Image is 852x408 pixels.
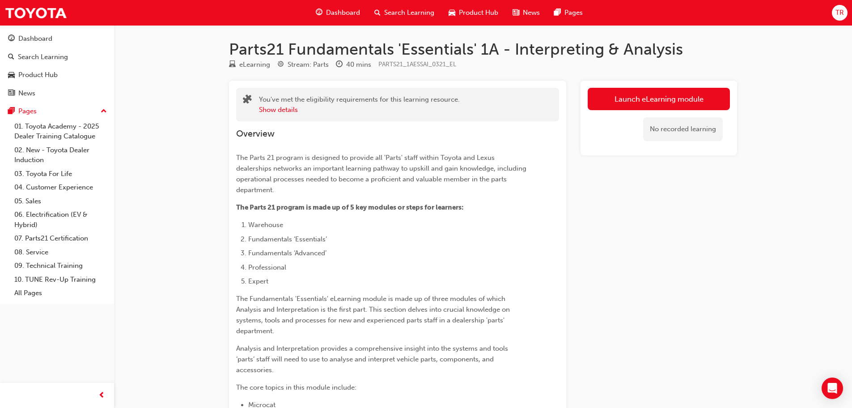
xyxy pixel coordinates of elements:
[236,129,275,139] span: Overview
[449,7,455,18] span: car-icon
[229,59,270,70] div: Type
[101,106,107,117] span: up-icon
[554,7,561,18] span: pages-icon
[4,49,110,65] a: Search Learning
[277,59,329,70] div: Stream
[832,5,848,21] button: TR
[259,94,460,115] div: You've met the eligibility requirements for this learning resource.
[248,263,286,271] span: Professional
[288,60,329,70] div: Stream: Parts
[822,378,843,399] div: Open Intercom Messenger
[18,52,68,62] div: Search Learning
[374,7,381,18] span: search-icon
[8,90,15,98] span: news-icon
[229,61,236,69] span: learningResourceType_ELEARNING-icon
[11,245,110,259] a: 08. Service
[11,208,110,232] a: 06. Electrification (EV & Hybrid)
[459,8,498,18] span: Product Hub
[8,71,15,79] span: car-icon
[513,7,519,18] span: news-icon
[564,8,583,18] span: Pages
[11,273,110,287] a: 10. TUNE Rev-Up Training
[18,70,58,80] div: Product Hub
[11,232,110,245] a: 07. Parts21 Certification
[4,103,110,120] button: Pages
[11,167,110,181] a: 03. Toyota For Life
[8,35,15,43] span: guage-icon
[11,143,110,167] a: 02. New - Toyota Dealer Induction
[236,383,356,391] span: The core topics in this module include:
[4,29,110,103] button: DashboardSearch LearningProduct HubNews
[18,34,52,44] div: Dashboard
[236,344,510,374] span: Analysis and Interpretation provides a comprehensive insight into the systems and tools ‘parts’ s...
[4,3,67,23] img: Trak
[18,88,35,99] div: News
[11,286,110,300] a: All Pages
[367,4,441,22] a: search-iconSearch Learning
[277,61,284,69] span: target-icon
[239,60,270,70] div: eLearning
[236,154,528,194] span: The Parts 21 program is designed to provide all 'Parts' staff within Toyota and Lexus dealerships...
[384,8,434,18] span: Search Learning
[378,60,456,68] span: Learning resource code
[98,390,105,401] span: prev-icon
[588,88,730,110] a: Launch eLearning module
[11,259,110,273] a: 09. Technical Training
[316,7,322,18] span: guage-icon
[4,67,110,83] a: Product Hub
[236,203,464,211] span: The Parts 21 program is made up of 5 key modules or steps for learners:
[248,249,326,257] span: Fundamentals ‘Advanced’
[336,61,343,69] span: clock-icon
[248,221,283,229] span: Warehouse
[8,107,15,116] span: pages-icon
[248,235,327,243] span: Fundamentals ‘Essentials’
[229,39,737,59] h1: Parts21 Fundamentals 'Essentials' 1A - Interpreting & Analysis
[505,4,547,22] a: news-iconNews
[835,8,844,18] span: TR
[4,30,110,47] a: Dashboard
[309,4,367,22] a: guage-iconDashboard
[236,295,512,335] span: The Fundamentals 'Essentials' eLearning module is made up of three modules of which Analysis and ...
[259,105,298,115] button: Show details
[11,120,110,143] a: 01. Toyota Academy - 2025 Dealer Training Catalogue
[4,85,110,102] a: News
[643,117,723,141] div: No recorded learning
[523,8,540,18] span: News
[346,60,371,70] div: 40 mins
[11,180,110,194] a: 04. Customer Experience
[441,4,505,22] a: car-iconProduct Hub
[8,53,14,61] span: search-icon
[547,4,590,22] a: pages-iconPages
[248,277,268,285] span: Expert
[336,59,371,70] div: Duration
[326,8,360,18] span: Dashboard
[11,194,110,208] a: 05. Sales
[243,95,252,106] span: puzzle-icon
[18,106,37,116] div: Pages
